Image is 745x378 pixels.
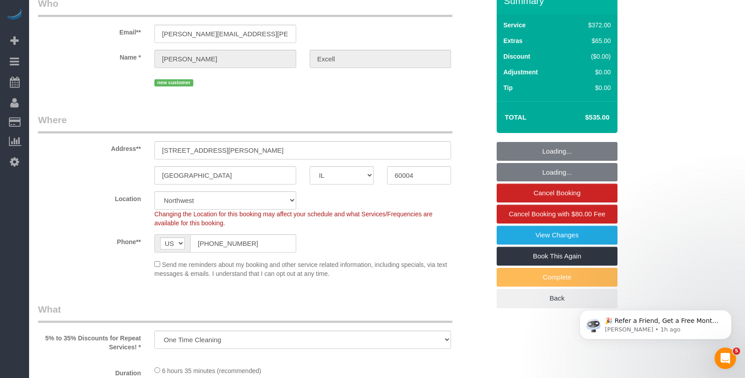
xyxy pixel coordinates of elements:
[733,348,740,355] span: 5
[154,50,296,68] input: First Name**
[558,114,609,121] h4: $535.00
[569,36,611,45] div: $65.00
[154,261,447,277] span: Send me reminders about my booking and other service related information, including specials, via...
[569,68,611,77] div: $0.00
[31,365,148,378] label: Duration
[497,184,617,202] a: Cancel Booking
[503,21,526,30] label: Service
[569,52,611,61] div: ($0.00)
[38,303,452,323] legend: What
[509,210,605,218] span: Cancel Booking with $80.00 Fee
[497,205,617,223] a: Cancel Booking with $80.00 Fee
[505,113,527,121] strong: Total
[154,79,193,86] span: new customer
[497,289,617,308] a: Back
[31,50,148,62] label: Name *
[154,210,433,227] span: Changing the Location for this booking may affect your schedule and what Services/Frequencies are...
[310,50,451,68] input: Last Name*
[162,367,261,374] span: 6 hours 35 minutes (recommended)
[715,348,736,369] iframe: Intercom live chat
[31,191,148,203] label: Location
[497,226,617,245] a: View Changes
[387,166,451,185] input: Zip Code**
[31,331,148,352] label: 5% to 35% Discounts for Repeat Services! *
[503,36,523,45] label: Extras
[5,9,23,21] img: Automaid Logo
[503,52,530,61] label: Discount
[503,83,513,92] label: Tip
[569,83,611,92] div: $0.00
[497,247,617,266] a: Book This Again
[503,68,538,77] label: Adjustment
[38,113,452,133] legend: Where
[569,21,611,30] div: $372.00
[566,291,745,354] iframe: Intercom notifications message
